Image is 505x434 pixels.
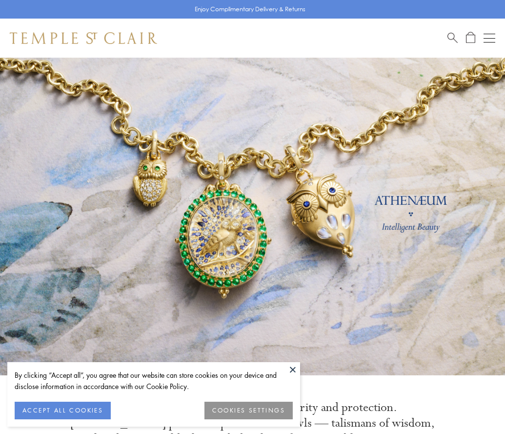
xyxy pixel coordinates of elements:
[484,32,495,44] button: Open navigation
[204,402,293,419] button: COOKIES SETTINGS
[10,32,157,44] img: Temple St. Clair
[447,32,458,44] a: Search
[15,402,111,419] button: ACCEPT ALL COOKIES
[195,4,305,14] p: Enjoy Complimentary Delivery & Returns
[466,32,475,44] a: Open Shopping Bag
[15,369,293,392] div: By clicking “Accept all”, you agree that our website can store cookies on your device and disclos...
